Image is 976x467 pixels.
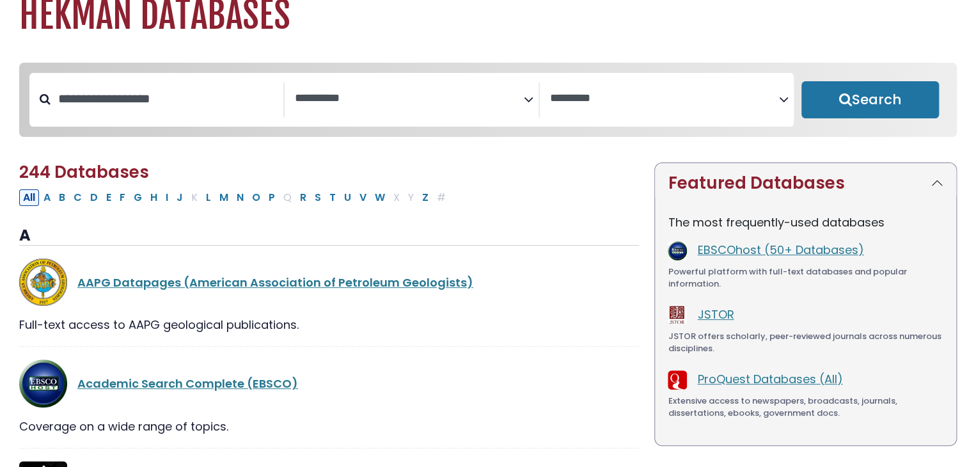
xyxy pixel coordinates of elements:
button: Filter Results N [233,189,248,206]
button: Filter Results M [216,189,232,206]
button: Filter Results F [116,189,129,206]
a: Academic Search Complete (EBSCO) [77,376,298,392]
textarea: Search [295,92,524,106]
button: Filter Results U [340,189,355,206]
button: Filter Results L [202,189,215,206]
button: Submit for Search Results [801,81,939,118]
button: Filter Results E [102,189,115,206]
a: EBSCOhost (50+ Databases) [697,242,863,258]
div: Alpha-list to filter by first letter of database name [19,189,451,205]
button: All [19,189,39,206]
button: Filter Results H [146,189,161,206]
p: The most frequently-used databases [668,214,943,231]
textarea: Search [550,92,779,106]
div: Coverage on a wide range of topics. [19,418,639,435]
button: Filter Results O [248,189,264,206]
h3: A [19,226,639,246]
button: Filter Results I [162,189,172,206]
div: JSTOR offers scholarly, peer-reviewed journals across numerous disciplines. [668,330,943,355]
a: ProQuest Databases (All) [697,371,842,387]
button: Filter Results S [311,189,325,206]
button: Featured Databases [655,163,956,203]
button: Filter Results V [356,189,370,206]
button: Filter Results J [173,189,187,206]
input: Search database by title or keyword [51,88,283,109]
span: 244 Databases [19,161,149,184]
a: AAPG Datapages (American Association of Petroleum Geologists) [77,274,473,290]
button: Filter Results P [265,189,279,206]
button: Filter Results Z [418,189,432,206]
button: Filter Results C [70,189,86,206]
div: Full-text access to AAPG geological publications. [19,316,639,333]
button: Filter Results D [86,189,102,206]
a: JSTOR [697,306,734,322]
div: Powerful platform with full-text databases and popular information. [668,265,943,290]
div: Extensive access to newspapers, broadcasts, journals, dissertations, ebooks, government docs. [668,395,943,420]
button: Filter Results W [371,189,389,206]
button: Filter Results T [326,189,340,206]
button: Filter Results A [40,189,54,206]
nav: Search filters [19,63,957,137]
button: Filter Results B [55,189,69,206]
button: Filter Results G [130,189,146,206]
button: Filter Results R [296,189,310,206]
